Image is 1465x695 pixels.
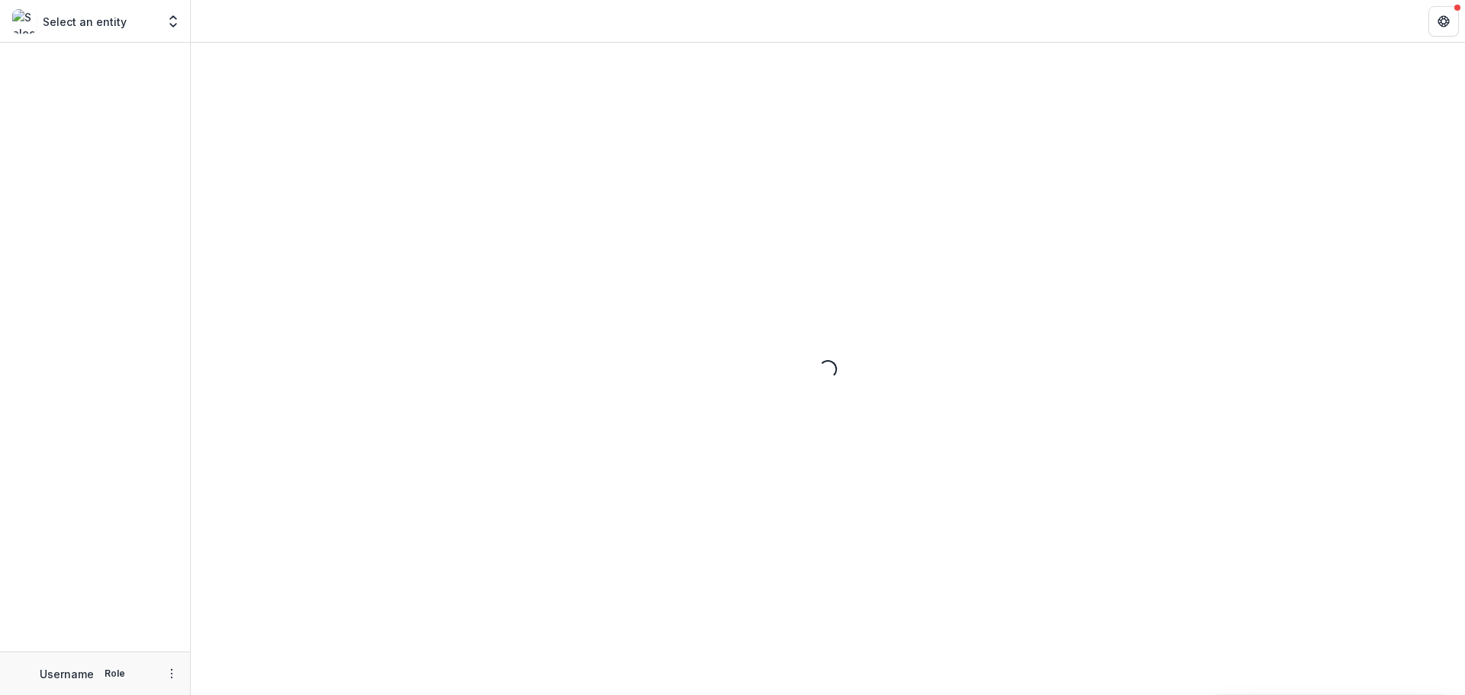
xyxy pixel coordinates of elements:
button: Get Help [1428,6,1459,37]
p: Role [100,667,130,681]
p: Select an entity [43,14,127,30]
img: Select an entity [12,9,37,34]
button: Open entity switcher [163,6,184,37]
p: Username [40,666,94,682]
button: More [163,664,181,683]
